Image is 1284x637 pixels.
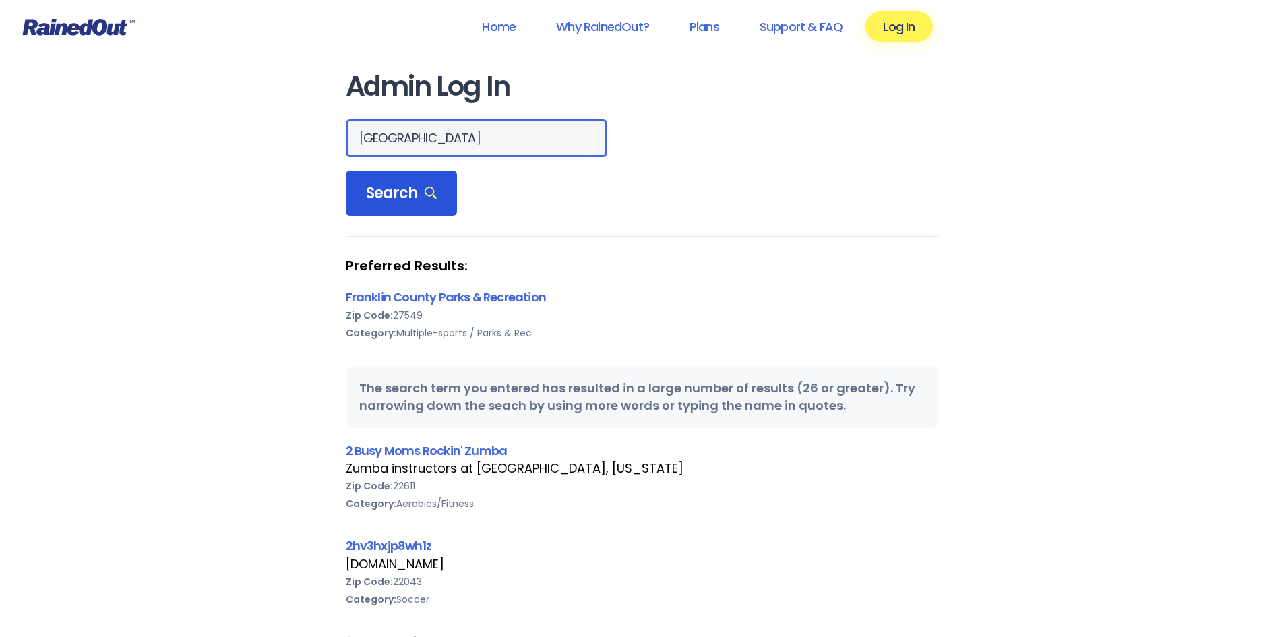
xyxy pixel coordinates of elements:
[346,573,939,590] div: 22043
[346,479,393,493] b: Zip Code:
[346,590,939,608] div: Soccer
[346,324,939,342] div: Multiple-sports / Parks & Rec
[346,537,939,555] div: 2hv3hxjp8wh1z
[346,289,546,305] a: Franklin County Parks & Recreation
[346,442,939,460] div: 2 Busy Moms Rockin' Zumba
[346,495,939,512] div: Aerobics/Fitness
[346,71,939,102] h1: Admin Log In
[346,257,939,274] strong: Preferred Results:
[346,309,393,322] b: Zip Code:
[539,11,667,42] a: Why RainedOut?
[865,11,932,42] a: Log In
[346,593,396,606] b: Category:
[346,326,396,340] b: Category:
[346,119,607,157] input: Search Orgs…
[346,477,939,495] div: 22611
[346,442,508,459] a: 2 Busy Moms Rockin' Zumba
[346,555,939,573] div: [DOMAIN_NAME]
[346,307,939,324] div: 27549
[346,497,396,510] b: Category:
[346,366,939,428] div: The search term you entered has resulted in a large number of results (26 or greater). Try narrow...
[672,11,737,42] a: Plans
[464,11,533,42] a: Home
[346,537,431,554] a: 2hv3hxjp8wh1z
[742,11,860,42] a: Support & FAQ
[346,171,458,216] div: Search
[346,288,939,306] div: Franklin County Parks & Recreation
[346,460,939,477] div: Zumba instructors at [GEOGRAPHIC_DATA], [US_STATE]
[366,184,437,203] span: Search
[346,575,393,588] b: Zip Code:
